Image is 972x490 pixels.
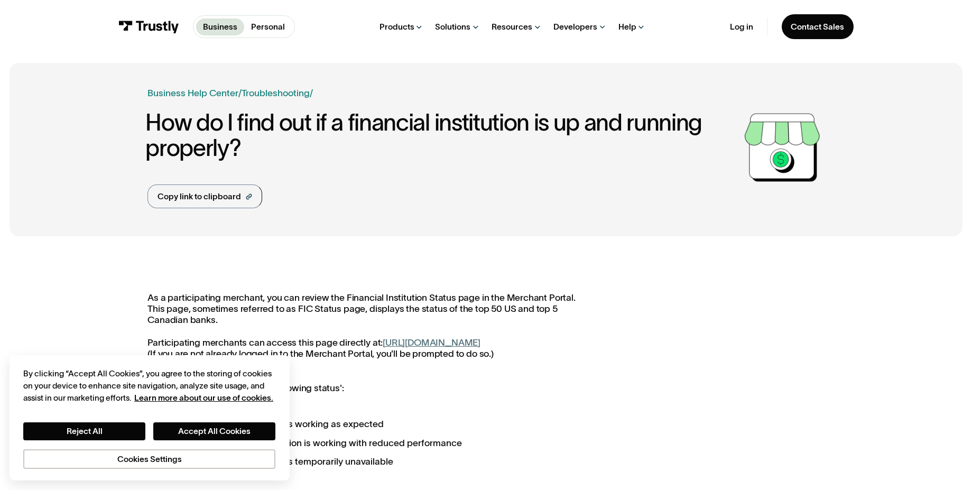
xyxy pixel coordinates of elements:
p: Business [203,21,237,33]
a: Log in [730,22,753,32]
p: Personal [251,21,285,33]
button: Reject All [23,422,145,440]
div: Resources [492,22,532,32]
img: Trustly Logo [118,21,179,33]
div: / [238,86,242,100]
p: As a participating merchant, you can review the Financial Institution Status page in the Merchant... [147,292,583,359]
li: : The financial institution is working with reduced performance [147,436,583,450]
div: By clicking “Accept All Cookies”, you agree to the storing of cookies on your device to enhance s... [23,367,275,404]
div: / [310,86,313,100]
div: Privacy [23,367,275,469]
a: More information about your privacy, opens in a new tab [134,393,273,402]
button: Accept All Cookies [153,422,275,440]
p: Each bank will have one of the following status': [147,383,583,394]
a: Troubleshooting [242,88,310,98]
button: Cookies Settings [23,449,275,469]
a: [URL][DOMAIN_NAME] [383,337,480,348]
div: Cookie banner [10,355,290,480]
li: : The financial institution is temporarily unavailable [147,455,583,469]
h1: How do I find out if a financial institution is up and running properly? [145,110,740,161]
div: Products [379,22,414,32]
a: Business Help Center [147,86,238,100]
div: Copy link to clipboard [158,190,241,202]
a: Personal [244,19,292,35]
div: Contact Sales [791,22,844,32]
li: : The financial institution is working as expected [147,417,583,431]
a: Contact Sales [782,14,854,39]
div: Developers [553,22,597,32]
a: Copy link to clipboard [147,184,262,208]
div: Solutions [435,22,470,32]
a: Business [196,19,244,35]
div: Help [618,22,636,32]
